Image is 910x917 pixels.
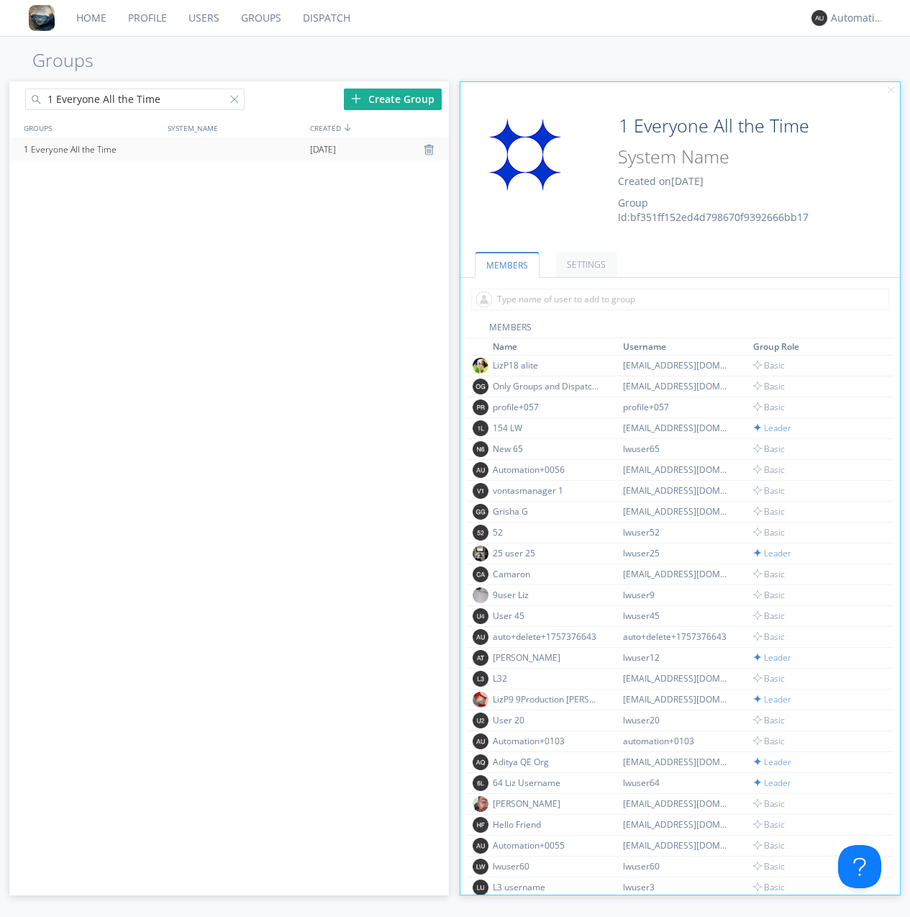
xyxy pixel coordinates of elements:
[493,839,601,851] div: Automation+0055
[493,610,601,622] div: User 45
[753,422,791,434] span: Leader
[493,672,601,685] div: L32
[473,629,488,645] img: 373638.png
[811,10,827,26] img: 373638.png
[473,441,488,457] img: 373638.png
[753,735,785,747] span: Basic
[344,89,442,110] div: Create Group
[473,483,488,499] img: 373638.png
[623,672,731,685] div: [EMAIL_ADDRESS][DOMAIN_NAME]
[618,196,809,224] span: Group Id: bf351ff152ed4d798670f9392666bb17
[473,838,488,854] img: 373638.png
[623,756,731,768] div: [EMAIL_ADDRESS][DOMAIN_NAME]
[623,693,731,705] div: [EMAIL_ADDRESS][DOMAIN_NAME]
[623,484,731,497] div: [EMAIL_ADDRESS][DOMAIN_NAME]
[753,651,791,664] span: Leader
[623,464,731,476] div: [EMAIL_ADDRESS][DOMAIN_NAME]
[493,860,601,872] div: lwuser60
[473,566,488,582] img: 373638.png
[623,380,731,392] div: [EMAIL_ADDRESS][DOMAIN_NAME]
[753,881,785,893] span: Basic
[164,117,307,138] div: SYSTEM_NAME
[753,359,785,371] span: Basic
[753,631,785,643] span: Basic
[473,587,488,603] img: 305fa19a2e58434bb3f4e88bbfc8325e
[20,139,163,161] div: 1 Everyone All the Time
[473,775,488,791] img: 373638.png
[306,117,450,138] div: CREATED
[753,818,785,831] span: Basic
[623,631,731,643] div: auto+delete+1757376643
[623,777,731,789] div: lwuser64
[623,798,731,810] div: [EMAIL_ADDRESS][DOMAIN_NAME]
[493,881,601,893] div: L3 username
[886,86,896,96] img: cancel.svg
[623,651,731,664] div: lwuser12
[623,443,731,455] div: lwuser65
[623,610,731,622] div: lwuser45
[473,358,488,374] img: 0d0fd784be474909b6fb18e3a1b02fc7
[623,526,731,538] div: lwuser52
[473,754,488,770] img: 373638.png
[493,589,601,601] div: 9user Liz
[751,338,876,356] th: Toggle SortBy
[753,547,791,559] span: Leader
[753,693,791,705] span: Leader
[753,484,785,497] span: Basic
[831,11,885,25] div: Automation+0004
[473,546,488,561] img: 30b4fc036c134896bbcaf3271c59502e
[493,443,601,455] div: New 65
[753,589,785,601] span: Basic
[475,252,540,278] a: MEMBERS
[493,484,601,497] div: vontasmanager 1
[753,672,785,685] span: Basic
[468,321,893,338] div: MEMBERS
[613,112,845,140] input: Group Name
[473,692,488,708] img: 3bbc311a52b54698903a55b0341731c5
[753,839,785,851] span: Basic
[623,881,731,893] div: lwuser3
[493,693,601,705] div: LizP9 9Production [PERSON_NAME]
[623,568,731,580] div: [EMAIL_ADDRESS][DOMAIN_NAME]
[25,89,245,110] input: Search groups
[473,817,488,833] img: 373638.png
[473,880,488,895] img: 373638.png
[471,289,889,310] input: Type name of user to add to group
[623,505,731,518] div: [EMAIL_ADDRESS][DOMAIN_NAME]
[493,756,601,768] div: Aditya QE Org
[493,798,601,810] div: [PERSON_NAME]
[473,399,488,415] img: 373638.png
[623,714,731,726] div: lwuser20
[493,547,601,559] div: 25 user 25
[473,796,488,812] img: 80e68eabbbac43a884e96875f533d71b
[623,860,731,872] div: lwuser60
[473,713,488,728] img: 373638.png
[753,401,785,413] span: Basic
[493,359,601,371] div: LizP18 alite
[753,380,785,392] span: Basic
[623,547,731,559] div: lwuser25
[29,5,55,31] img: 8ff700cf5bab4eb8a436322861af2272
[493,380,601,392] div: Only Groups and Dispatch Tabs
[473,671,488,687] img: 373638.png
[753,756,791,768] span: Leader
[623,359,731,371] div: [EMAIL_ADDRESS][DOMAIN_NAME]
[623,818,731,831] div: [EMAIL_ADDRESS][DOMAIN_NAME]
[473,525,488,541] img: 373638.png
[351,94,361,104] img: plus.svg
[473,859,488,875] img: 373638.png
[555,252,617,277] a: SETTINGS
[493,714,601,726] div: User 20
[20,117,160,138] div: GROUPS
[753,568,785,580] span: Basic
[493,568,601,580] div: Camaron
[623,401,731,413] div: profile+057
[753,714,785,726] span: Basic
[473,733,488,749] img: 373638.png
[493,651,601,664] div: [PERSON_NAME]
[493,401,601,413] div: profile+057
[491,338,621,356] th: Toggle SortBy
[493,735,601,747] div: Automation+0103
[473,420,488,436] img: 373638.png
[623,735,731,747] div: automation+0103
